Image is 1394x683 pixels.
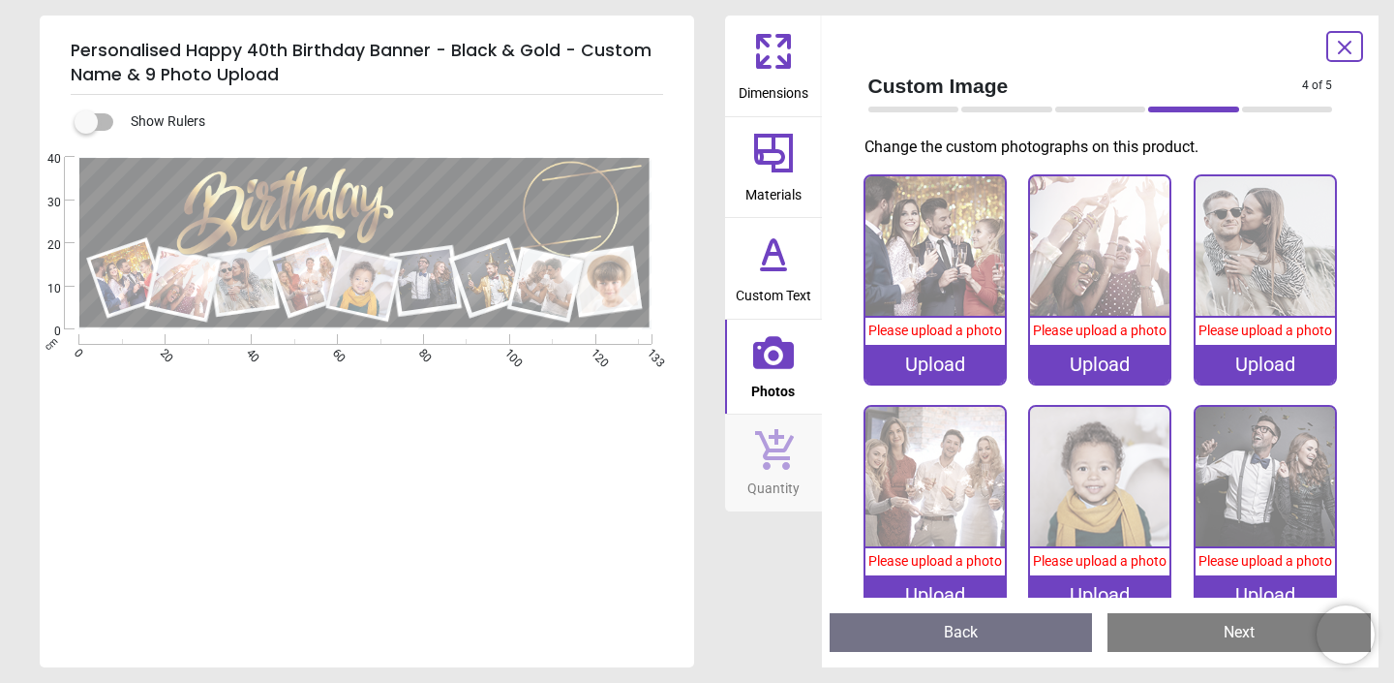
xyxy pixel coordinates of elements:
[24,237,61,254] span: 20
[725,415,822,512] button: Quantity
[70,346,82,358] span: 0
[725,320,822,415] button: Photos
[1033,323,1167,338] span: Please upload a photo
[86,110,694,134] div: Show Rulers
[24,324,61,340] span: 0
[414,346,427,358] span: 80
[587,346,599,358] span: 120
[745,176,802,205] span: Materials
[1030,345,1169,384] div: Upload
[725,117,822,218] button: Materials
[1302,78,1332,94] span: 4 of 5
[868,72,1303,100] span: Custom Image
[242,346,255,358] span: 40
[1030,575,1169,614] div: Upload
[725,16,822,116] button: Dimensions
[864,137,1349,158] p: Change the custom photographs on this product.
[328,346,341,358] span: 60
[24,281,61,297] span: 10
[868,323,1002,338] span: Please upload a photo
[24,151,61,168] span: 40
[830,613,1093,652] button: Back
[1107,613,1371,652] button: Next
[156,346,168,358] span: 20
[725,218,822,319] button: Custom Text
[1198,553,1332,569] span: Please upload a photo
[71,31,663,95] h5: Personalised Happy 40th Birthday Banner - Black & Gold - Custom Name & 9 Photo Upload
[643,346,655,358] span: 133
[747,470,800,499] span: Quantity
[868,553,1002,569] span: Please upload a photo
[736,277,811,306] span: Custom Text
[43,335,60,353] span: cm
[865,345,1005,384] div: Upload
[1196,345,1335,384] div: Upload
[739,75,808,104] span: Dimensions
[24,195,61,211] span: 30
[1198,323,1332,338] span: Please upload a photo
[500,346,513,358] span: 100
[1033,553,1167,569] span: Please upload a photo
[1196,575,1335,614] div: Upload
[865,575,1005,614] div: Upload
[751,373,795,402] span: Photos
[1317,605,1375,664] iframe: Brevo live chat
